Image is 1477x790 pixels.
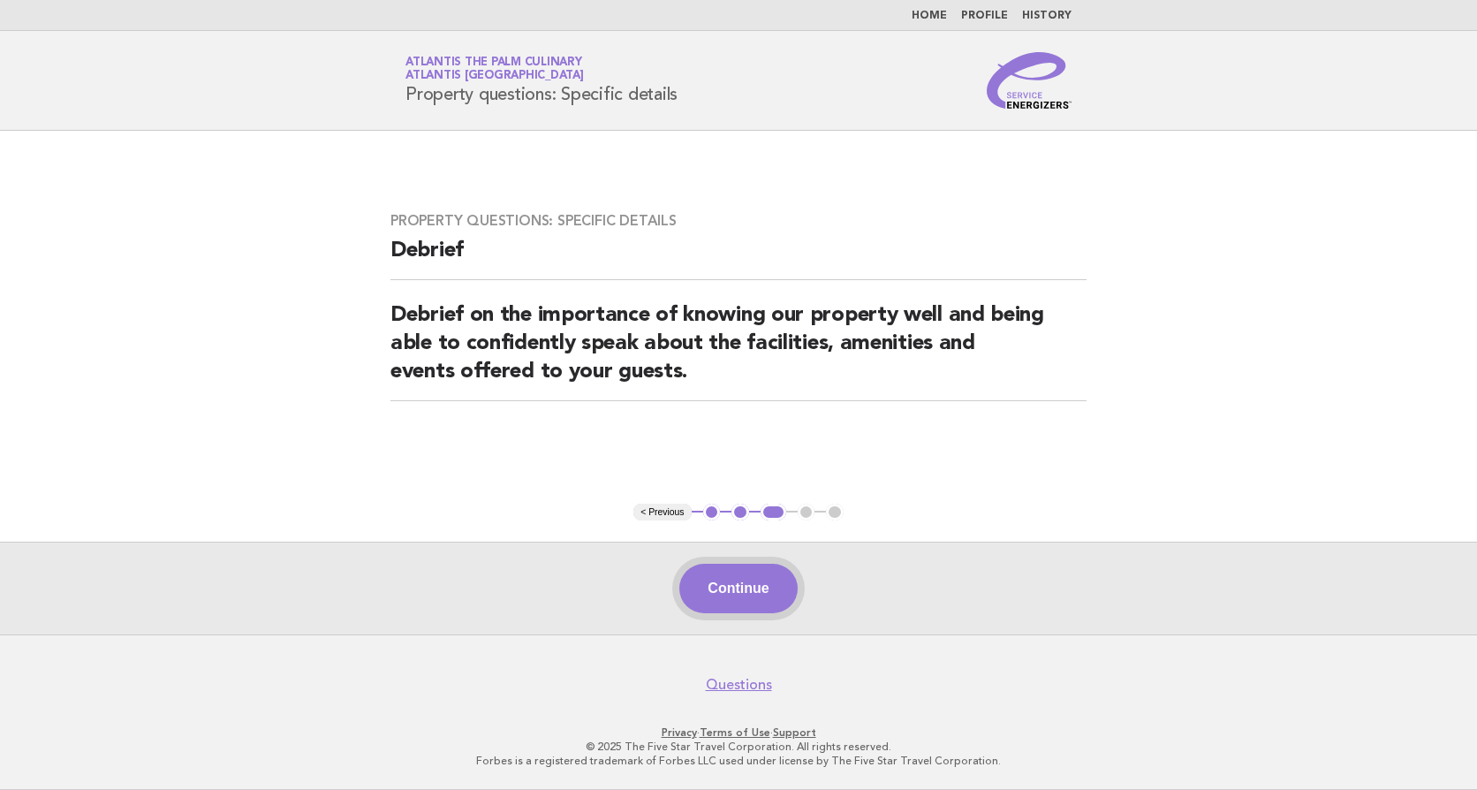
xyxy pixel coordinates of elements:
[405,57,584,81] a: Atlantis The Palm CulinaryAtlantis [GEOGRAPHIC_DATA]
[405,57,678,103] h1: Property questions: Specific details
[706,676,772,694] a: Questions
[761,504,786,521] button: 3
[390,212,1087,230] h3: Property questions: Specific details
[987,52,1072,109] img: Service Energizers
[390,237,1087,280] h2: Debrief
[773,726,816,739] a: Support
[703,504,721,521] button: 1
[912,11,947,21] a: Home
[198,754,1279,768] p: Forbes is a registered trademark of Forbes LLC used under license by The Five Star Travel Corpora...
[198,740,1279,754] p: © 2025 The Five Star Travel Corporation. All rights reserved.
[662,726,697,739] a: Privacy
[679,564,797,613] button: Continue
[633,504,691,521] button: < Previous
[961,11,1008,21] a: Profile
[390,301,1087,401] h2: Debrief on the importance of knowing our property well and being able to confidently speak about ...
[198,725,1279,740] p: · ·
[405,71,584,82] span: Atlantis [GEOGRAPHIC_DATA]
[1022,11,1072,21] a: History
[700,726,770,739] a: Terms of Use
[731,504,749,521] button: 2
